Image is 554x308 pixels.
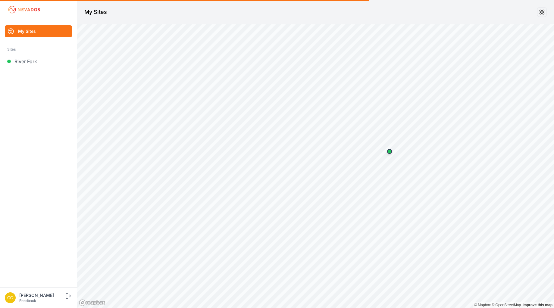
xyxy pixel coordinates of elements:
[77,24,554,308] canvas: Map
[383,145,396,157] div: Map marker
[5,55,72,67] a: River Fork
[523,303,552,307] a: Map feedback
[19,292,64,298] div: [PERSON_NAME]
[79,299,105,306] a: Mapbox logo
[84,8,107,16] h1: My Sites
[5,292,16,303] img: Connor Cox
[7,5,41,14] img: Nevados
[474,303,491,307] a: Mapbox
[19,298,36,303] a: Feedback
[492,303,521,307] a: OpenStreetMap
[5,25,72,37] a: My Sites
[7,46,70,53] div: Sites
